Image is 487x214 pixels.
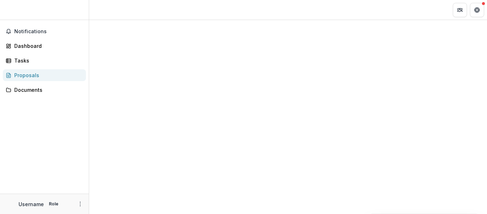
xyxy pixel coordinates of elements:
[3,26,86,37] button: Notifications
[76,200,84,208] button: More
[3,40,86,52] a: Dashboard
[470,3,484,17] button: Get Help
[47,201,61,207] p: Role
[14,29,83,35] span: Notifications
[14,86,80,94] div: Documents
[14,57,80,64] div: Tasks
[14,42,80,50] div: Dashboard
[3,84,86,96] a: Documents
[3,69,86,81] a: Proposals
[453,3,467,17] button: Partners
[19,200,44,208] p: Username
[3,55,86,66] a: Tasks
[14,71,80,79] div: Proposals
